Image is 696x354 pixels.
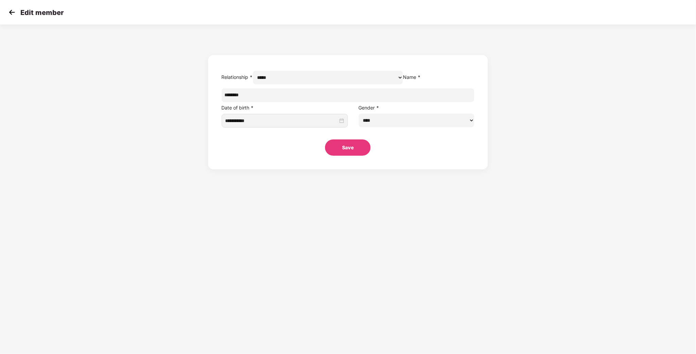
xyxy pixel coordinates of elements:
img: svg+xml;base64,PHN2ZyB4bWxucz0iaHR0cDovL3d3dy53My5vcmcvMjAwMC9zdmciIHdpZHRoPSIzMCIgaGVpZ2h0PSIzMC... [7,7,17,17]
label: Gender * [359,105,379,111]
p: Edit member [20,9,64,17]
button: Save [325,139,371,156]
label: Date of birth * [222,105,254,111]
label: Name * [403,74,421,80]
label: Relationship * [222,74,253,80]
